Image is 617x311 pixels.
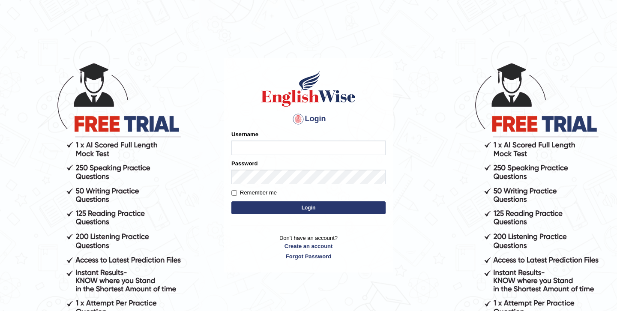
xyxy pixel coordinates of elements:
input: Remember me [231,190,237,196]
p: Don't have an account? [231,234,386,260]
button: Login [231,201,386,214]
a: Forgot Password [231,252,386,260]
label: Username [231,130,258,138]
label: Remember me [231,188,277,197]
label: Password [231,159,258,167]
img: Logo of English Wise sign in for intelligent practice with AI [260,69,357,108]
a: Create an account [231,242,386,250]
h4: Login [231,112,386,126]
